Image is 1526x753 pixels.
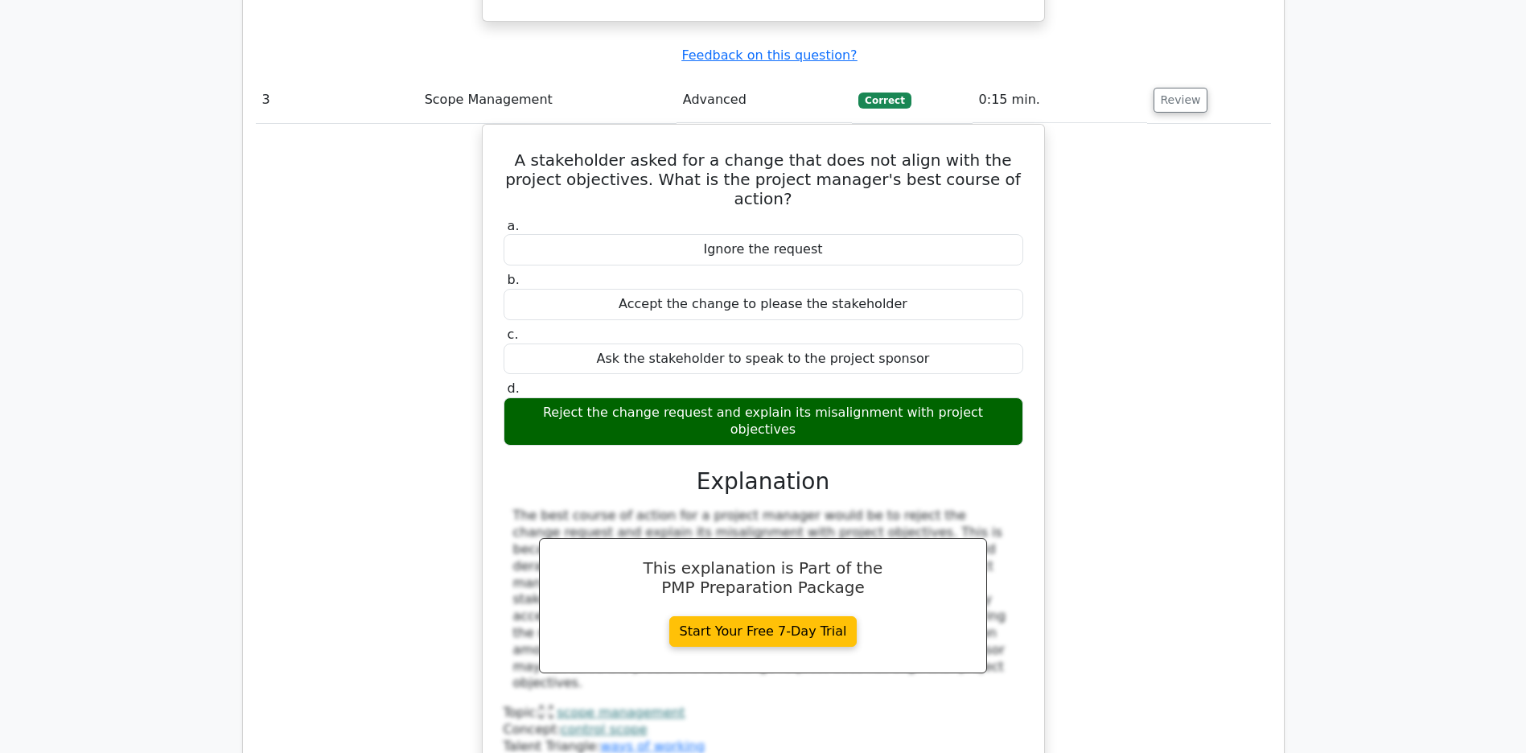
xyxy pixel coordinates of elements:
td: 0:15 min. [973,77,1147,123]
span: b. [508,272,520,287]
td: 3 [256,77,418,123]
div: Ignore the request [504,234,1023,265]
div: Accept the change to please the stakeholder [504,289,1023,320]
a: Start Your Free 7-Day Trial [669,616,858,647]
span: a. [508,218,520,233]
div: Topic: [504,705,1023,722]
div: The best course of action for a project manager would be to reject the change request and explain... [513,508,1014,692]
a: control scope [561,722,647,737]
div: Concept: [504,722,1023,739]
div: Ask the stakeholder to speak to the project sponsor [504,344,1023,375]
h5: A stakeholder asked for a change that does not align with the project objectives. What is the pro... [502,150,1025,208]
div: Reject the change request and explain its misalignment with project objectives [504,397,1023,446]
td: Scope Management [418,77,677,123]
a: Feedback on this question? [681,47,857,63]
button: Review [1154,88,1208,113]
a: scope management [557,705,685,720]
h3: Explanation [513,468,1014,496]
span: c. [508,327,519,342]
span: Correct [858,93,911,109]
span: d. [508,381,520,396]
td: Advanced [677,77,853,123]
